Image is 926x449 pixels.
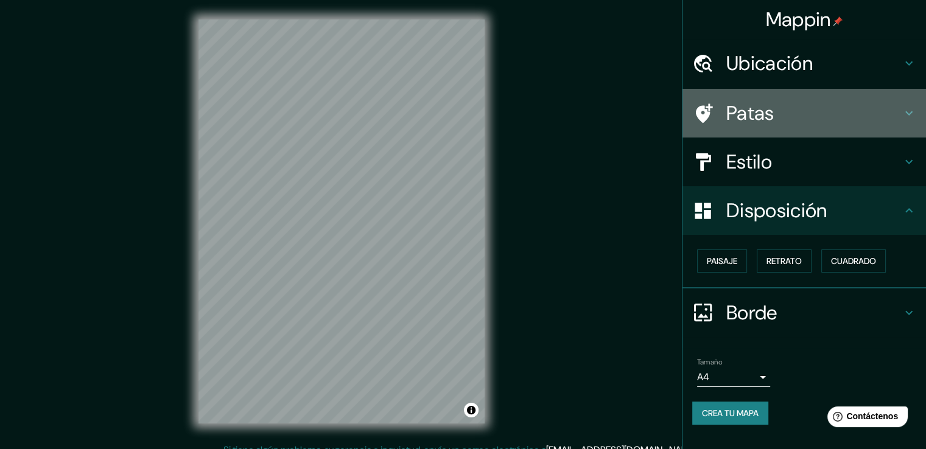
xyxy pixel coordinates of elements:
canvas: Mapa [198,19,485,423]
div: A4 [697,367,770,387]
font: Retrato [766,256,802,266]
img: pin-icon.png [833,16,843,26]
button: Activar o desactivar atribución [464,403,479,417]
font: Mappin [766,7,831,32]
font: Estilo [726,149,772,175]
font: Disposición [726,198,827,223]
font: Crea tu mapa [702,408,759,419]
font: Borde [726,300,777,325]
div: Estilo [682,137,926,186]
font: Cuadrado [831,256,876,266]
button: Paisaje [697,249,747,273]
div: Ubicación [682,39,926,88]
font: Ubicación [726,50,813,76]
div: Disposición [682,186,926,235]
font: Patas [726,100,774,126]
button: Cuadrado [821,249,886,273]
div: Patas [682,89,926,137]
iframe: Lanzador de widgets de ayuda [818,402,913,436]
button: Retrato [757,249,812,273]
font: Paisaje [707,256,737,266]
div: Borde [682,288,926,337]
font: A4 [697,371,709,383]
button: Crea tu mapa [692,402,768,425]
font: Tamaño [697,357,722,367]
